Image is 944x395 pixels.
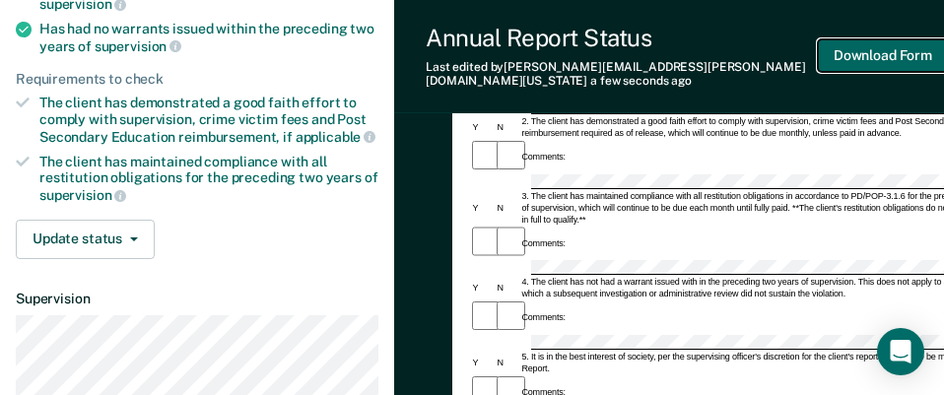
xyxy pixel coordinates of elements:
[495,202,519,214] div: N
[16,291,378,307] dt: Supervision
[519,151,568,163] div: Comments:
[495,282,519,294] div: N
[519,237,568,249] div: Comments:
[495,357,519,368] div: N
[39,154,378,204] div: The client has maintained compliance with all restitution obligations for the preceding two years of
[519,311,568,323] div: Comments:
[877,328,924,375] div: Open Intercom Messenger
[296,129,375,145] span: applicable
[95,38,181,54] span: supervision
[470,282,495,294] div: Y
[590,74,692,88] span: a few seconds ago
[495,121,519,133] div: N
[470,202,495,214] div: Y
[16,71,378,88] div: Requirements to check
[16,220,155,259] button: Update status
[426,60,818,89] div: Last edited by [PERSON_NAME][EMAIL_ADDRESS][PERSON_NAME][DOMAIN_NAME][US_STATE]
[39,95,378,145] div: The client has demonstrated a good faith effort to comply with supervision, crime victim fees and...
[426,24,818,52] div: Annual Report Status
[470,121,495,133] div: Y
[470,357,495,368] div: Y
[39,187,126,203] span: supervision
[39,21,378,54] div: Has had no warrants issued within the preceding two years of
